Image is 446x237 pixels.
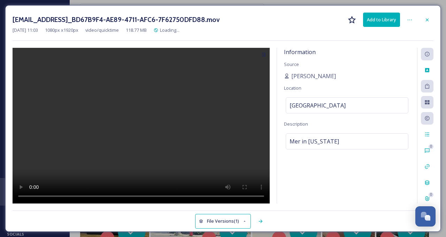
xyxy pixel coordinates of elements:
h3: [EMAIL_ADDRESS]_BD67B9F4-AE89-4711-AFC6-7F62750DFD88.mov [13,15,220,25]
span: Information [284,48,316,56]
button: Add to Library [363,13,400,27]
span: 1080 px x 1920 px [45,27,78,34]
div: 0 [429,144,433,149]
button: Open Chat [415,206,436,227]
span: [DATE] 11:03 [13,27,38,34]
span: Mer in [US_STATE] [290,137,339,146]
div: 0 [429,192,433,197]
span: Location [284,85,301,91]
span: 118.77 MB [126,27,147,34]
span: Source [284,61,299,67]
span: [GEOGRAPHIC_DATA] [290,101,346,110]
span: Loading... [160,27,179,33]
span: Description [284,121,308,127]
span: video/quicktime [85,27,119,34]
span: [PERSON_NAME] [291,72,336,80]
button: File Versions(1) [195,214,251,228]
